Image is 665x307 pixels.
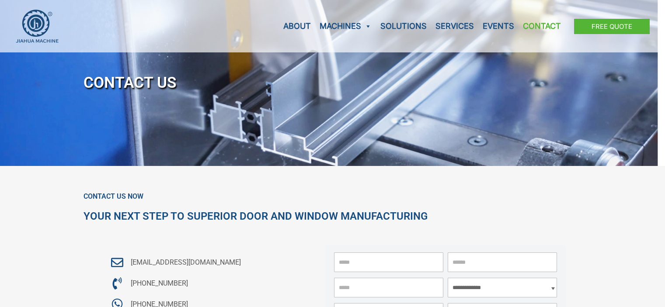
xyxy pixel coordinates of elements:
h6: Contact Us Now [84,192,582,201]
img: JH Aluminium Window & Door Processing Machines [15,9,59,43]
a: [PHONE_NUMBER] [110,277,295,290]
h1: CONTACT US [84,69,582,97]
span: [PHONE_NUMBER] [129,277,188,290]
input: Phone [334,278,443,297]
select: *Machine Type [448,278,557,297]
span: [EMAIL_ADDRESS][DOMAIN_NAME] [129,256,241,269]
a: [EMAIL_ADDRESS][DOMAIN_NAME] [110,256,295,269]
input: *Email [448,252,557,272]
input: *Name [334,252,443,272]
h2: Your Next Step to Superior Door and Window Manufacturing [84,210,582,223]
a: Free Quote [574,19,650,34]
